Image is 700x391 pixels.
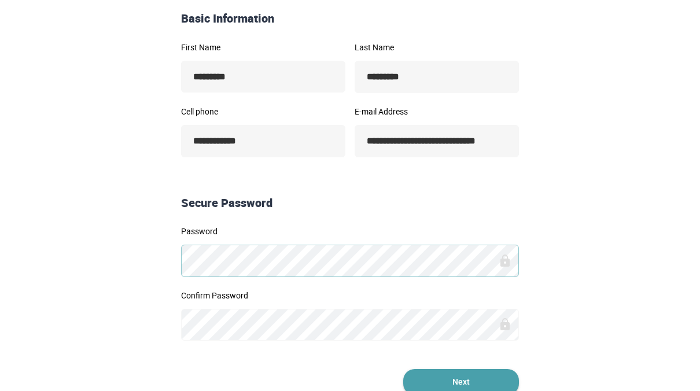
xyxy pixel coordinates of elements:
[176,195,524,212] div: Secure Password
[181,43,345,51] label: First Name
[181,108,345,116] label: Cell phone
[355,108,519,116] label: E-mail Address
[176,10,524,27] div: Basic Information
[181,292,519,300] label: Confirm Password
[355,43,519,51] label: Last Name
[181,227,519,235] label: Password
